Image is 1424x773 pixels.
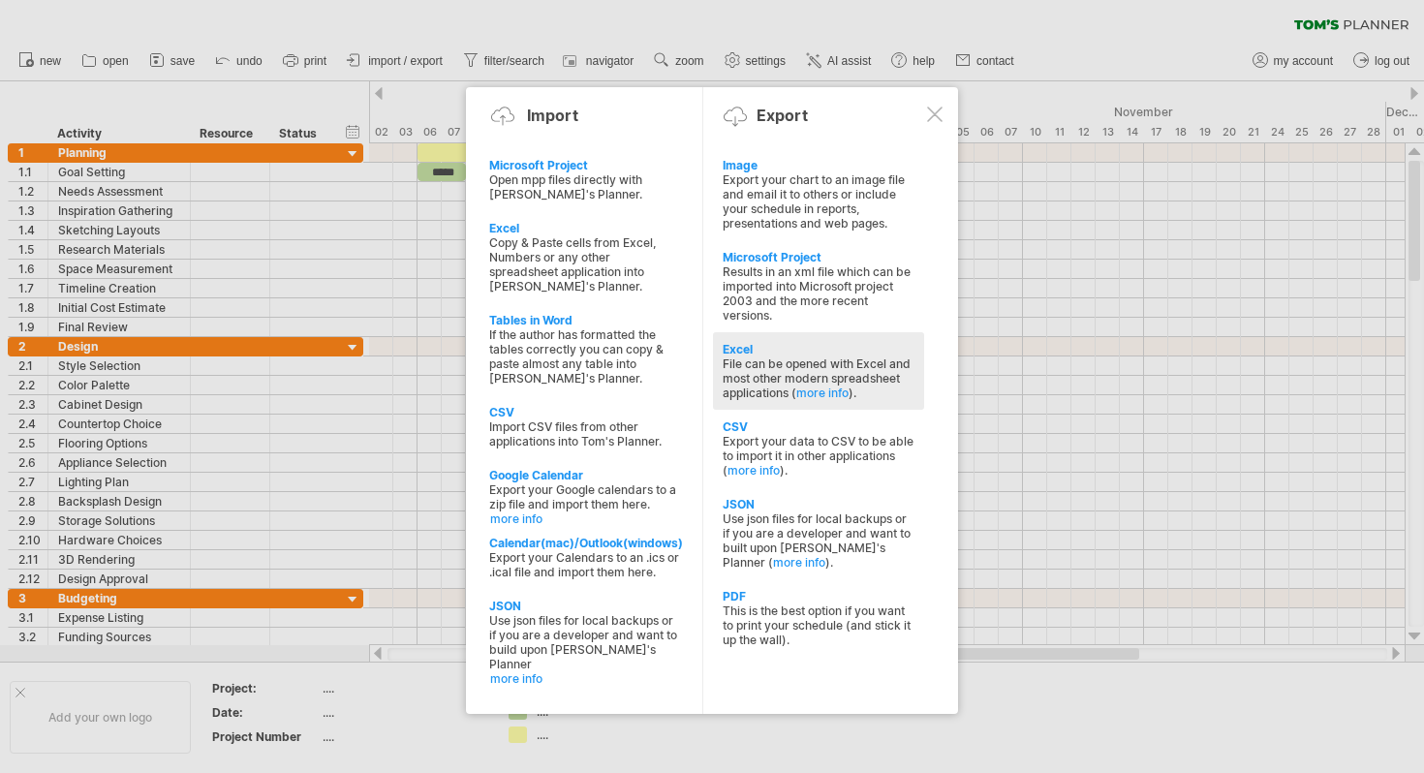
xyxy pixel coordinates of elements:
a: more info [490,671,682,686]
div: File can be opened with Excel and most other modern spreadsheet applications ( ). [723,356,914,400]
div: Export your data to CSV to be able to import it in other applications ( ). [723,434,914,478]
a: more info [773,555,825,570]
div: Import [527,106,578,125]
div: CSV [723,419,914,434]
div: This is the best option if you want to print your schedule (and stick it up the wall). [723,603,914,647]
a: more info [727,463,780,478]
div: JSON [723,497,914,511]
div: Image [723,158,914,172]
div: PDF [723,589,914,603]
div: Use json files for local backups or if you are a developer and want to built upon [PERSON_NAME]'s... [723,511,914,570]
div: Export your chart to an image file and email it to others or include your schedule in reports, pr... [723,172,914,231]
div: Microsoft Project [723,250,914,264]
div: Excel [723,342,914,356]
a: more info [490,511,682,526]
div: Excel [489,221,681,235]
div: Export [757,106,808,125]
div: Tables in Word [489,313,681,327]
div: If the author has formatted the tables correctly you can copy & paste almost any table into [PERS... [489,327,681,386]
div: Results in an xml file which can be imported into Microsoft project 2003 and the more recent vers... [723,264,914,323]
a: more info [796,386,849,400]
div: Copy & Paste cells from Excel, Numbers or any other spreadsheet application into [PERSON_NAME]'s ... [489,235,681,294]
